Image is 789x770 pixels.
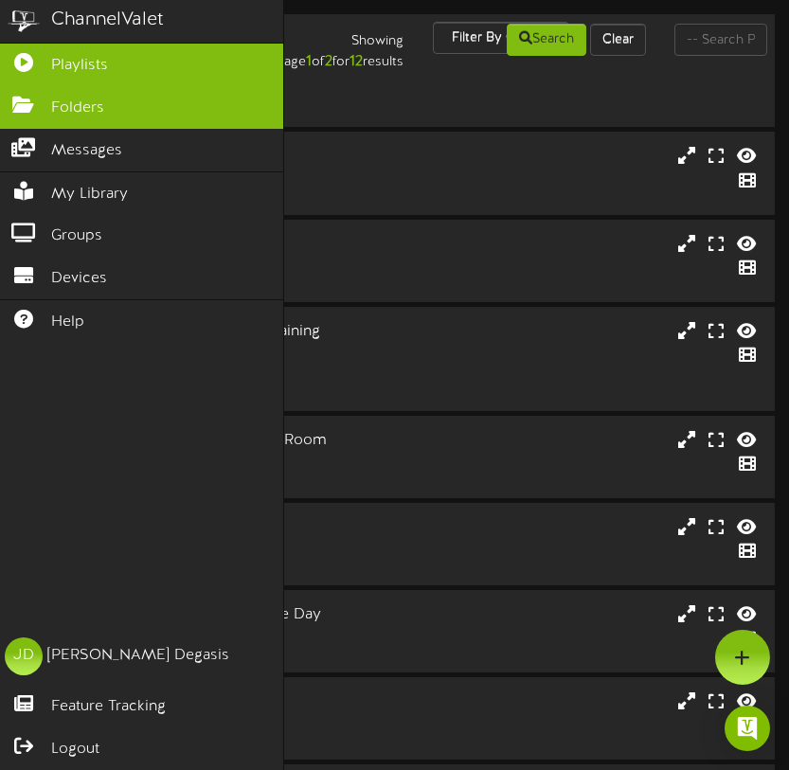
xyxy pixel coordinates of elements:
strong: 1 [307,53,313,70]
span: Messages [51,140,122,162]
div: Showing page of for results [237,22,419,73]
div: Open Intercom Messenger [725,706,770,751]
button: Clear [590,24,646,56]
strong: 12 [350,53,364,70]
button: Filter By Group [433,22,569,54]
div: JD [5,637,43,675]
span: Groups [51,225,102,247]
span: Playlists [51,55,108,77]
span: Folders [51,98,104,119]
span: Logout [51,739,99,761]
input: -- Search Playlists by Name -- [674,24,767,56]
span: Help [51,312,84,333]
button: Search [507,24,586,56]
div: ChannelValet [51,7,164,34]
span: Devices [51,268,107,290]
span: My Library [51,184,128,206]
span: Feature Tracking [51,696,166,718]
strong: 2 [326,53,333,70]
div: [PERSON_NAME] Degasis [47,645,229,667]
